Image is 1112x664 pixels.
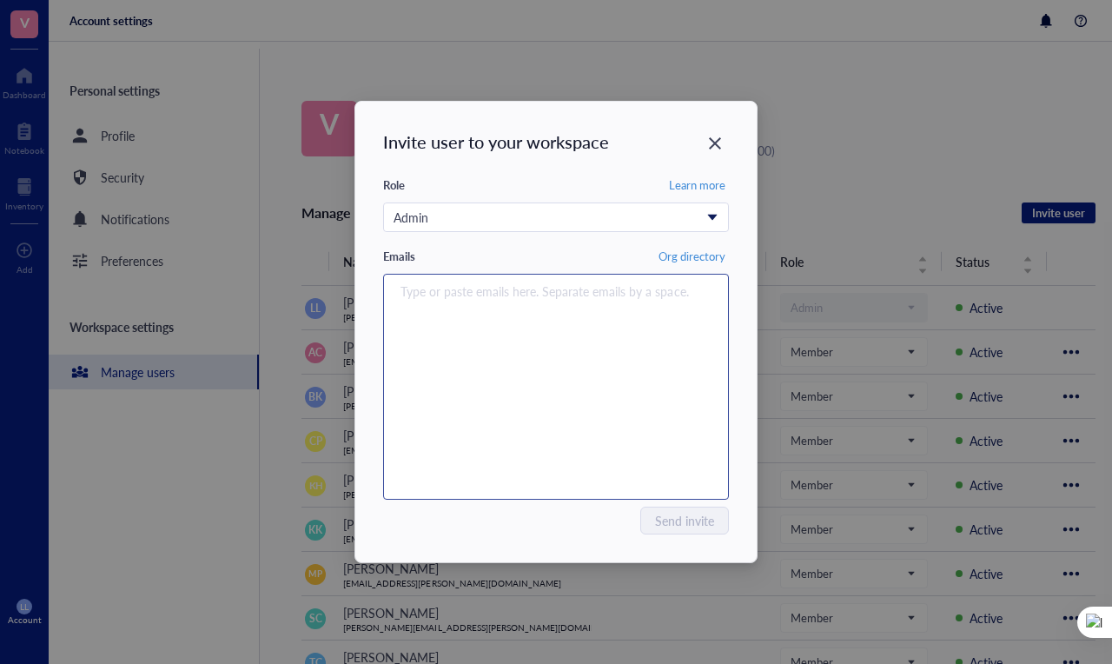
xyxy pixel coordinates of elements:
button: Org directory [655,246,729,267]
div: Role [383,177,405,193]
span: Org directory [659,249,725,264]
span: Learn more [669,177,725,193]
button: Learn more [665,175,729,196]
div: Invite user to your workspace [383,129,729,154]
button: Close [701,129,729,157]
button: Send invite [640,507,729,535]
span: Close [701,133,729,154]
div: Admin [394,208,699,227]
div: Emails [383,249,415,264]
